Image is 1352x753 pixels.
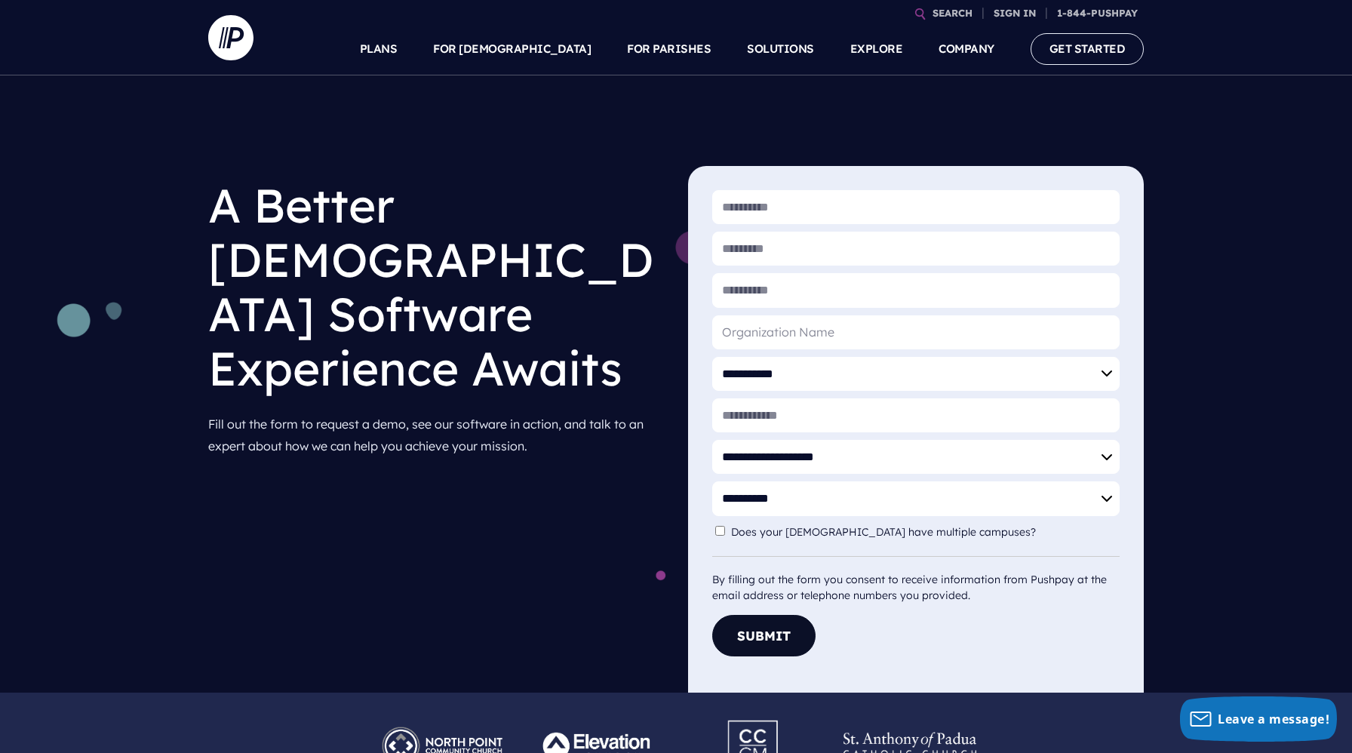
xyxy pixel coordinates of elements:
[433,23,591,75] a: FOR [DEMOGRAPHIC_DATA]
[360,23,398,75] a: PLANS
[1180,696,1337,742] button: Leave a message!
[520,718,676,733] picture: Pushpay_Logo__Elevation
[832,718,988,733] picture: Pushpay_Logo__StAnthony
[850,23,903,75] a: EXPLORE
[208,407,664,463] p: Fill out the form to request a demo, see our software in action, and talk to an expert about how ...
[1218,711,1329,727] span: Leave a message!
[699,711,808,726] picture: Pushpay_Logo__CCM
[364,718,521,733] picture: Pushpay_Logo__NorthPoint
[1031,33,1145,64] a: GET STARTED
[939,23,994,75] a: COMPANY
[208,166,664,407] h1: A Better [DEMOGRAPHIC_DATA] Software Experience Awaits
[712,556,1120,604] div: By filling out the form you consent to receive information from Pushpay at the email address or t...
[731,526,1043,539] label: Does your [DEMOGRAPHIC_DATA] have multiple campuses?
[627,23,711,75] a: FOR PARISHES
[712,615,816,656] button: Submit
[747,23,814,75] a: SOLUTIONS
[712,315,1120,349] input: Organization Name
